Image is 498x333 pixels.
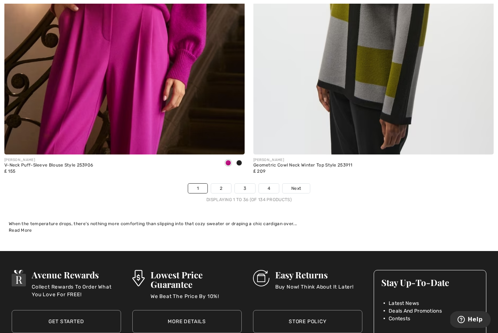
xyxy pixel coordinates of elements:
[188,184,207,193] a: 1
[211,184,231,193] a: 2
[132,310,242,333] a: More Details
[389,307,442,315] span: Deals And Promotions
[381,278,479,287] h3: Stay Up-To-Date
[275,283,354,298] p: Buy Now! Think About It Later!
[234,157,245,169] div: Black
[12,310,121,333] a: Get Started
[151,270,242,289] h3: Lowest Price Guarantee
[275,270,354,279] h3: Easy Returns
[259,184,279,193] a: 4
[253,169,265,174] span: ₤ 209
[9,228,32,233] span: Read More
[235,184,255,193] a: 3
[9,220,489,227] div: When the temperature drops, there's nothing more comforting than slipping into that cozy sweater ...
[389,299,419,307] span: Latest News
[32,270,121,279] h3: Avenue Rewards
[4,169,15,174] span: ₤ 155
[389,315,410,322] span: Contests
[151,293,242,307] p: We Beat The Price By 10%!
[253,310,362,333] a: Store Policy
[283,184,310,193] a: Next
[4,163,93,168] div: V-Neck Puff-Sleeve Blouse Style 253906
[132,270,145,286] img: Lowest Price Guarantee
[223,157,234,169] div: Cosmos
[450,311,491,329] iframe: Opens a widget where you can find more information
[12,270,26,286] img: Avenue Rewards
[4,157,93,163] div: [PERSON_NAME]
[32,283,121,298] p: Collect Rewards To Order What You Love For FREE!
[253,157,352,163] div: [PERSON_NAME]
[291,185,301,192] span: Next
[253,270,269,286] img: Easy Returns
[253,163,352,168] div: Geometric Cowl Neck Winter Top Style 253911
